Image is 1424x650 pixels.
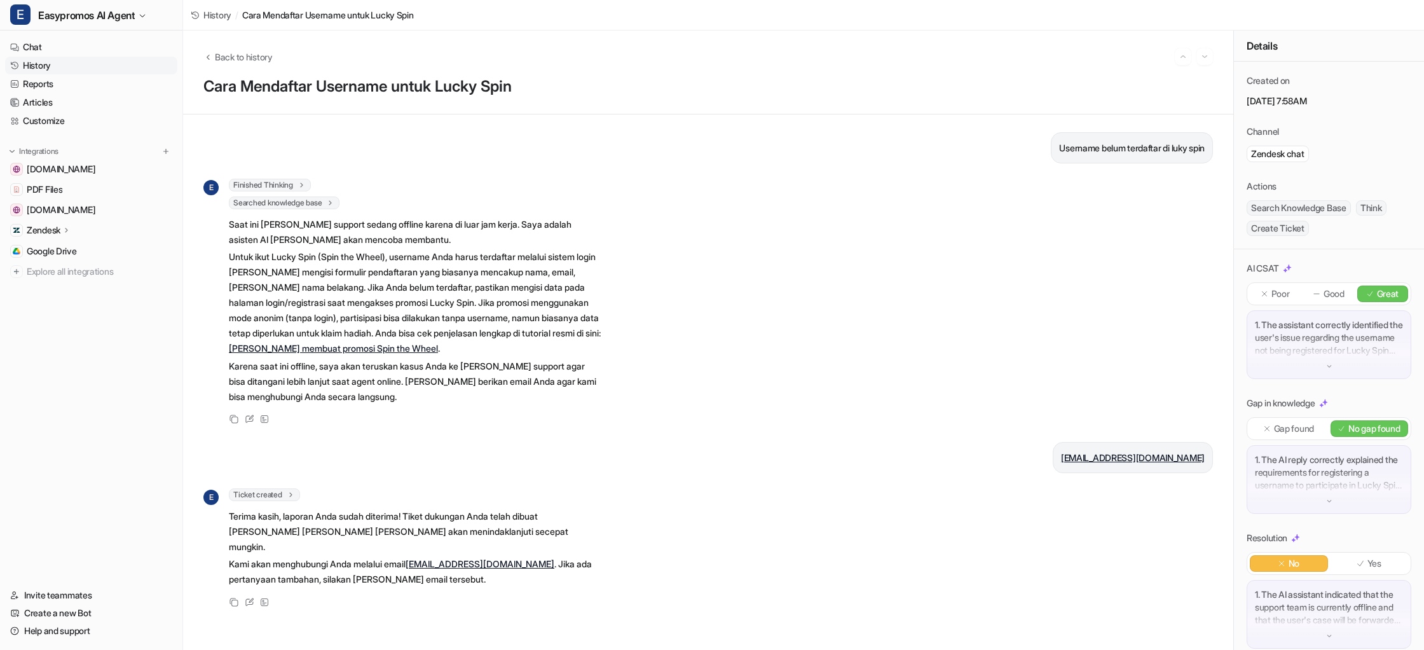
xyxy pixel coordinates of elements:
[1325,632,1334,640] img: down-arrow
[5,263,177,280] a: Explore all integrations
[1247,180,1277,193] p: Actions
[5,181,177,198] a: PDF FilesPDF Files
[5,201,177,219] a: www.easypromosapp.com[DOMAIN_NAME]
[1356,200,1386,216] span: Think
[229,359,601,405] p: Karena saat ini offline, saya akan teruskan kasus Anda ke [PERSON_NAME] support agar bisa ditanga...
[19,146,58,156] p: Integrations
[27,224,60,237] p: Zendesk
[5,604,177,622] a: Create a new Bot
[10,4,31,25] span: E
[229,179,311,191] span: Finished Thinking
[1289,557,1299,570] p: No
[1247,125,1279,138] p: Channel
[27,261,172,282] span: Explore all integrations
[1059,141,1205,156] p: Username belum terdaftar di luky spin
[1247,221,1309,236] span: Create Ticket
[215,50,273,64] span: Back to history
[1255,453,1403,492] p: 1. The AI reply correctly explained the requirements for registering a username to participate in...
[229,488,300,501] span: Ticket created
[1247,74,1290,87] p: Created on
[1377,287,1399,300] p: Great
[27,204,95,216] span: [DOMAIN_NAME]
[235,8,238,22] span: /
[5,145,62,158] button: Integrations
[1367,557,1381,570] p: Yes
[27,183,62,196] span: PDF Files
[229,249,601,356] p: Untuk ikut Lucky Spin (Spin the Wheel), username Anda harus terdaftar melalui sistem login [PERSO...
[1274,422,1314,435] p: Gap found
[1325,497,1334,506] img: down-arrow
[1234,31,1424,62] div: Details
[1061,452,1205,463] a: [EMAIL_ADDRESS][DOMAIN_NAME]
[1325,362,1334,371] img: down-arrow
[1247,262,1279,275] p: AI CSAT
[203,78,1213,96] h1: Cara Mendaftar Username untuk Lucky Spin
[1348,422,1400,435] p: No gap found
[1255,319,1403,357] p: 1. The assistant correctly identified the user's issue regarding the username not being registere...
[1247,200,1351,216] span: Search Knowledge Base
[242,8,414,22] span: Cara Mendaftar Username untuk Lucky Spin
[5,242,177,260] a: Google DriveGoogle Drive
[203,50,273,64] button: Back to history
[1251,148,1304,160] p: Zendesk chat
[10,265,23,278] img: explore all integrations
[1324,287,1345,300] p: Good
[27,245,77,258] span: Google Drive
[38,6,135,24] span: Easypromos AI Agent
[1271,287,1290,300] p: Poor
[5,93,177,111] a: Articles
[1179,51,1188,62] img: Previous session
[13,247,20,255] img: Google Drive
[5,112,177,130] a: Customize
[229,343,438,354] a: [PERSON_NAME] membuat promosi Spin the Wheel
[5,57,177,74] a: History
[13,186,20,193] img: PDF Files
[191,8,231,22] a: History
[229,217,601,247] p: Saat ini [PERSON_NAME] support sedang offline karena di luar jam kerja. Saya adalah asisten AI [P...
[203,490,219,505] span: E
[1247,95,1411,107] p: [DATE] 7:58AM
[229,557,601,587] p: Kami akan menghubungi Anda melalui email . Jika ada pertanyaan tambahan, silakan [PERSON_NAME] em...
[5,38,177,56] a: Chat
[406,558,554,569] a: [EMAIL_ADDRESS][DOMAIN_NAME]
[27,163,95,176] span: [DOMAIN_NAME]
[1247,532,1287,544] p: Resolution
[203,8,231,22] span: History
[1175,48,1191,65] button: Go to previous session
[1200,51,1209,62] img: Next session
[13,165,20,173] img: easypromos-apiref.redoc.ly
[13,206,20,214] img: www.easypromosapp.com
[8,147,17,156] img: expand menu
[5,622,177,640] a: Help and support
[161,147,170,156] img: menu_add.svg
[5,586,177,604] a: Invite teammates
[13,226,20,234] img: Zendesk
[229,197,339,209] span: Searched knowledge base
[203,180,219,195] span: E
[1196,48,1213,65] button: Go to next session
[5,160,177,178] a: easypromos-apiref.redoc.ly[DOMAIN_NAME]
[5,75,177,93] a: Reports
[1247,397,1315,410] p: Gap in knowledge
[1255,588,1403,626] p: 1. The AI assistant indicated that the support team is currently offline and that the user's case...
[229,509,601,555] p: Terima kasih, laporan Anda sudah diterima! Tiket dukungan Anda telah dibuat [PERSON_NAME] [PERSON...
